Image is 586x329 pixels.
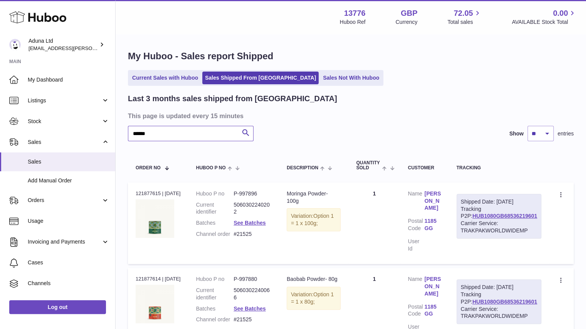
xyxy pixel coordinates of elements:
[28,76,109,84] span: My Dashboard
[233,201,271,216] dd: 5060302240202
[233,306,265,312] a: See Batches
[28,97,101,104] span: Listings
[196,276,234,283] dt: Huboo P no
[320,72,382,84] a: Sales Not With Huboo
[196,305,234,312] dt: Batches
[136,276,181,282] div: 121877614 | [DATE]
[233,287,271,301] dd: 5060302240066
[401,8,417,18] strong: GBP
[287,276,341,283] div: Baobab Powder- 80g
[425,303,441,318] a: 1185 GG
[340,18,366,26] div: Huboo Ref
[28,238,101,245] span: Invoicing and Payments
[128,112,572,120] h3: This page is updated every 15 minutes
[196,201,234,216] dt: Current identifier
[512,18,577,26] span: AVAILABLE Stock Total
[356,160,380,170] span: Quantity Sold
[233,190,271,197] dd: P-997896
[233,220,265,226] a: See Batches
[233,230,271,238] dd: #21525
[196,190,234,197] dt: Huboo P no
[291,291,334,305] span: Option 1 = 1 x 80g;
[461,220,537,234] div: Carrier Service: TRAKPAKWORLDWIDEMP
[509,130,524,137] label: Show
[287,208,341,231] div: Variation:
[196,219,234,227] dt: Batches
[447,18,482,26] span: Total sales
[196,287,234,301] dt: Current identifier
[128,94,337,104] h2: Last 3 months sales shipped from [GEOGRAPHIC_DATA]
[472,299,537,305] a: HUB1080GB68536219601
[461,198,537,205] div: Shipped Date: [DATE]
[28,158,109,165] span: Sales
[461,306,537,320] div: Carrier Service: TRAKPAKWORLDWIDEMP
[136,190,181,197] div: 121877615 | [DATE]
[461,284,537,291] div: Shipped Date: [DATE]
[457,165,541,170] div: Tracking
[233,276,271,283] dd: P-997880
[129,72,201,84] a: Current Sales with Huboo
[348,182,400,264] td: 1
[9,39,21,50] img: deborahe.kamara@aduna.com
[553,8,568,18] span: 0.00
[196,165,226,170] span: Huboo P no
[29,45,196,51] span: [EMAIL_ADDRESS][PERSON_NAME][PERSON_NAME][DOMAIN_NAME]
[136,165,161,170] span: Order No
[196,230,234,238] dt: Channel order
[408,190,425,214] dt: Name
[447,8,482,26] a: 72.05 Total sales
[287,165,318,170] span: Description
[28,280,109,287] span: Channels
[408,276,425,299] dt: Name
[453,8,473,18] span: 72.05
[408,217,425,234] dt: Postal Code
[28,118,101,125] span: Stock
[202,72,319,84] a: Sales Shipped From [GEOGRAPHIC_DATA]
[512,8,577,26] a: 0.00 AVAILABLE Stock Total
[28,217,109,225] span: Usage
[233,316,271,323] dd: #21525
[136,285,174,323] img: 137761723637901.jpg
[287,190,341,205] div: Moringa Powder- 100g
[29,37,98,52] div: Aduna Ltd
[425,190,441,212] a: [PERSON_NAME]
[472,213,537,219] a: HUB1080GB68536219601
[344,8,366,18] strong: 13776
[287,287,341,310] div: Variation:
[128,50,574,62] h1: My Huboo - Sales report Shipped
[28,197,101,204] span: Orders
[408,165,441,170] div: Customer
[28,259,109,266] span: Cases
[457,194,541,239] div: Tracking P2P:
[28,139,101,146] span: Sales
[196,316,234,323] dt: Channel order
[396,18,418,26] div: Currency
[9,300,106,314] a: Log out
[425,217,441,232] a: 1185 GG
[457,279,541,324] div: Tracking P2P:
[408,238,425,252] dt: User Id
[557,130,574,137] span: entries
[28,177,109,184] span: Add Manual Order
[136,199,174,238] img: 137761723637174.jpg
[408,303,425,320] dt: Postal Code
[425,276,441,297] a: [PERSON_NAME]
